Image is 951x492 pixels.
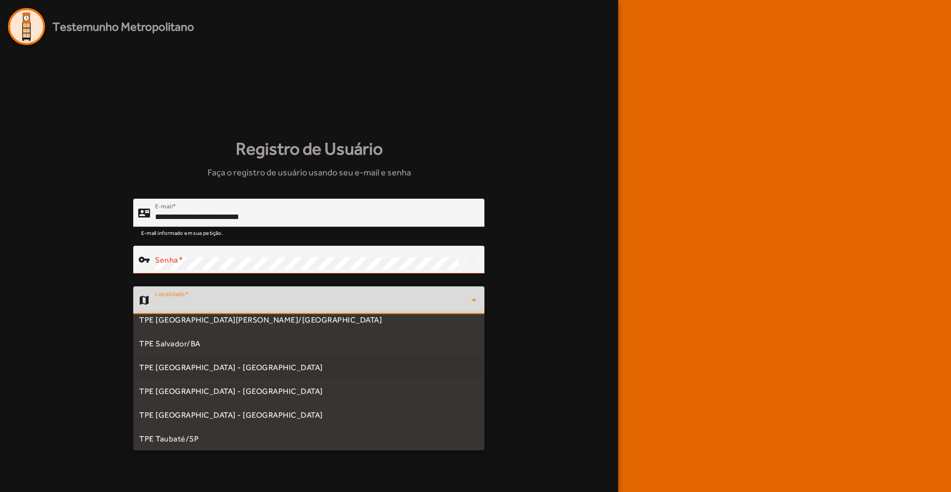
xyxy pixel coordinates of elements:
span: TPE [GEOGRAPHIC_DATA][PERSON_NAME]/[GEOGRAPHIC_DATA] [139,314,382,326]
span: TPE Taubaté/SP [139,433,199,445]
span: TPE [GEOGRAPHIC_DATA] - [GEOGRAPHIC_DATA] [139,385,323,397]
span: TPE [GEOGRAPHIC_DATA] - [GEOGRAPHIC_DATA] [139,409,323,421]
span: TPE [GEOGRAPHIC_DATA] - [GEOGRAPHIC_DATA] [139,362,323,374]
span: TPE Salvador/BA [139,338,201,350]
